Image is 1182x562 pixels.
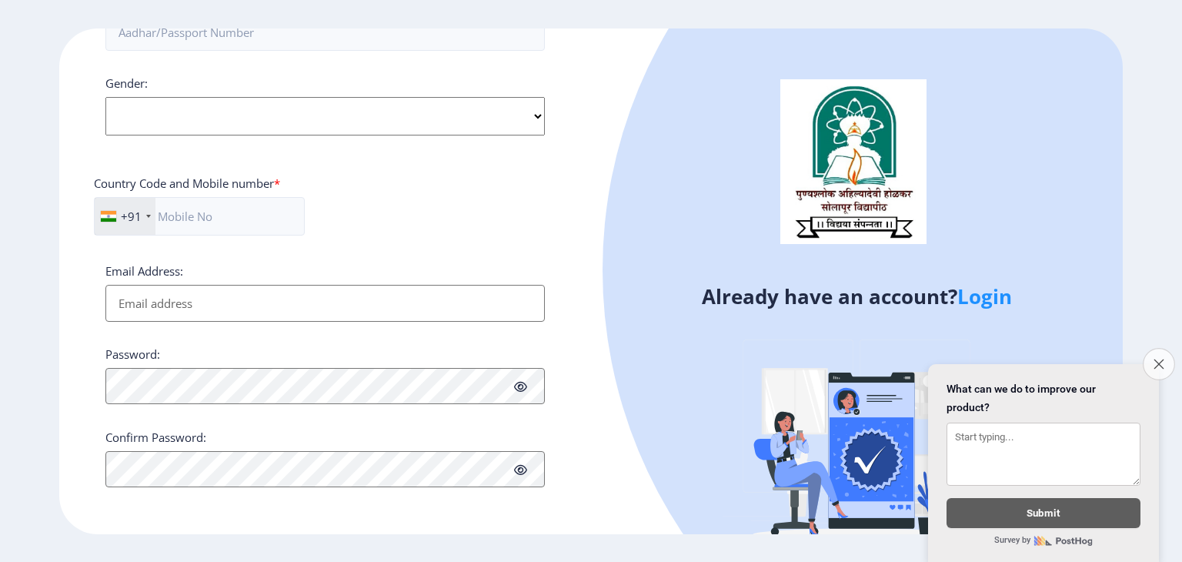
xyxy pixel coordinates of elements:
[105,430,206,445] label: Confirm Password:
[105,75,148,91] label: Gender:
[780,79,927,244] img: logo
[95,198,155,235] div: India (भारत): +91
[94,197,305,236] input: Mobile No
[957,283,1012,310] a: Login
[105,263,183,279] label: Email Address:
[121,209,142,224] div: +91
[94,176,280,191] label: Country Code and Mobile number
[603,284,1111,309] h4: Already have an account?
[105,285,545,322] input: Email address
[105,14,545,51] input: Aadhar/Passport Number
[105,346,160,362] label: Password:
